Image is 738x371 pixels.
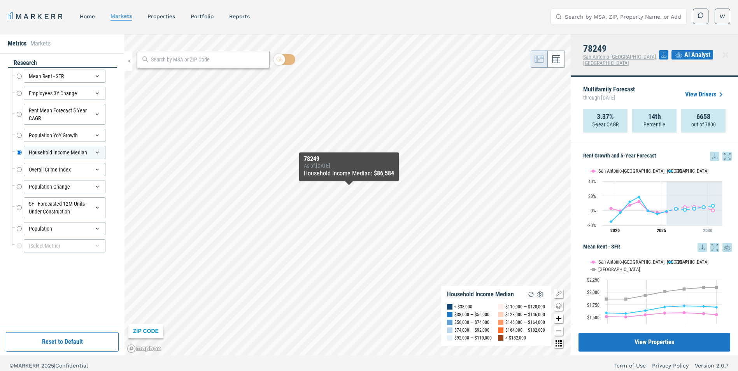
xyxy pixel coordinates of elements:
[124,34,571,355] canvas: Map
[554,314,563,323] button: Zoom in map button
[583,161,732,239] div: Rent Growth and 5-Year Forecast. Highcharts interactive chart.
[30,39,51,48] li: Markets
[80,13,95,19] a: home
[41,362,55,369] span: 2025 |
[454,326,489,334] div: $74,000 — $92,000
[24,239,105,252] div: (Select Metric)
[675,259,687,265] text: 78249
[587,277,600,283] text: $2,250
[685,90,726,99] a: View Drivers
[643,121,665,128] p: Percentile
[583,252,732,349] div: Mean Rent - SFR. Highcharts interactive chart.
[715,313,718,316] path: Thursday, 14 Aug, 17:00, 1,549.51. San Antonio-New Braunfels, TX.
[24,163,105,176] div: Overall Crime Index
[554,301,563,311] button: Change style map button
[6,332,119,352] button: Reset to Default
[712,209,715,212] path: Monday, 29 Jul, 17:00, 0.15. San Antonio-New Braunfels, TX.
[703,228,712,233] tspan: 2030
[683,304,686,307] path: Thursday, 14 Dec, 16:00, 1,726.51. 78249.
[304,169,394,178] div: Household Income Median :
[583,161,726,239] svg: Interactive chart
[374,170,394,177] b: $86,584
[663,290,666,293] path: Wednesday, 14 Dec, 16:00, 2,010.02. USA.
[191,13,214,19] a: Portfolio
[554,339,563,348] button: Other options map button
[229,13,250,19] a: reports
[505,326,545,334] div: $164,000 — $182,000
[702,312,705,315] path: Saturday, 14 Dec, 16:00, 1,571.03. San Antonio-New Braunfels, TX.
[8,39,26,48] li: Metrics
[656,212,659,215] path: Monday, 29 Jul, 17:00, -4.6. 78249.
[505,334,526,342] div: > $182,000
[505,303,545,311] div: $110,000 — $128,000
[624,315,628,318] path: Monday, 14 Dec, 16:00, 1,505.67. San Antonio-New Braunfels, TX.
[691,121,716,128] p: out of 7800
[657,228,666,233] tspan: 2025
[683,311,686,314] path: Thursday, 14 Dec, 16:00, 1,589.03. San Antonio-New Braunfels, TX.
[454,311,489,318] div: $38,000 — $56,000
[663,305,666,308] path: Wednesday, 14 Dec, 16:00, 1,703.11. 78249.
[554,326,563,336] button: Zoom out map button
[24,197,105,218] div: SF - Forecasted 12M Units - Under Construction
[702,286,705,289] path: Saturday, 14 Dec, 16:00, 2,091.37. USA.
[675,207,678,210] path: Wednesday, 29 Jul, 17:00, 2.25. 78249.
[614,362,646,369] a: Term of Use
[587,290,600,295] text: $2,000
[693,207,696,210] path: Saturday, 29 Jul, 17:00, 2.5. 78249.
[610,220,613,223] path: Monday, 29 Jul, 17:00, -15.26. 78249.
[605,315,608,318] path: Saturday, 14 Dec, 16:00, 1,511.17. San Antonio-New Braunfels, TX.
[702,205,705,208] path: Sunday, 29 Jul, 17:00, 4.61. 78249.
[578,333,730,352] a: View Properties
[536,290,545,299] img: Settings
[587,303,600,308] text: $1,750
[644,294,647,297] path: Tuesday, 14 Dec, 16:00, 1,934.85. USA.
[628,200,631,203] path: Thursday, 29 Jul, 17:00, 11.76. 78249.
[605,297,608,301] path: Saturday, 14 Dec, 16:00, 1,862. USA.
[24,104,105,125] div: Rent Mean Forecast 5 Year CAGR
[647,209,650,212] path: Saturday, 29 Jul, 17:00, -0.48. 78249.
[652,362,689,369] a: Privacy Policy
[24,87,105,100] div: Employees 3Y Change
[505,318,545,326] div: $146,000 — $164,000
[587,315,600,320] text: $1,500
[304,156,394,178] div: Map Tooltip Content
[619,211,622,214] path: Wednesday, 29 Jul, 17:00, -2.83. 78249.
[128,324,163,338] div: ZIP CODE
[9,362,14,369] span: ©
[8,59,117,68] div: research
[583,93,635,103] span: through [DATE]
[454,318,489,326] div: $56,000 — $74,000
[591,168,659,174] button: Show San Antonio-New Braunfels, TX
[638,196,641,199] path: Friday, 29 Jul, 17:00, 18.36. 78249.
[583,243,732,252] h5: Mean Rent - SFR
[304,156,394,163] div: 78249
[304,163,394,169] div: As of : [DATE]
[683,287,686,290] path: Thursday, 14 Dec, 16:00, 2,062.11. USA.
[24,180,105,193] div: Population Change
[675,204,715,211] g: 78249, line 4 of 4 with 5 data points.
[598,259,708,265] text: San Antonio-[GEOGRAPHIC_DATA], [GEOGRAPHIC_DATA]
[648,113,661,121] strong: 14th
[588,179,596,184] text: 40%
[55,362,88,369] span: Confidential
[583,252,726,349] svg: Interactive chart
[591,208,596,213] text: 0%
[665,210,668,213] path: Tuesday, 29 Jul, 17:00, -1.17. 78249.
[644,309,647,312] path: Tuesday, 14 Dec, 16:00, 1,631.01. 78249.
[644,313,647,317] path: Tuesday, 14 Dec, 16:00, 1,546.74. San Antonio-New Braunfels, TX.
[24,146,105,159] div: Household Income Median
[610,228,620,233] tspan: 2020
[505,311,545,318] div: $128,000 — $146,000
[583,54,657,66] span: San Antonio-[GEOGRAPHIC_DATA], [GEOGRAPHIC_DATA]
[715,306,718,309] path: Thursday, 14 Aug, 17:00, 1,700.04. 78249.
[624,297,628,301] path: Monday, 14 Dec, 16:00, 1,861.53. USA.
[605,311,608,314] path: Saturday, 14 Dec, 16:00, 1,585.65. 78249.
[14,362,41,369] span: MARKERR
[695,362,729,369] a: Version 2.0.7
[583,44,659,54] h4: 78249
[24,222,105,235] div: Population
[24,129,105,142] div: Population YoY Growth
[696,113,710,121] strong: 6658
[715,9,730,24] button: W
[702,304,705,308] path: Saturday, 14 Dec, 16:00, 1,717.87. 78249.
